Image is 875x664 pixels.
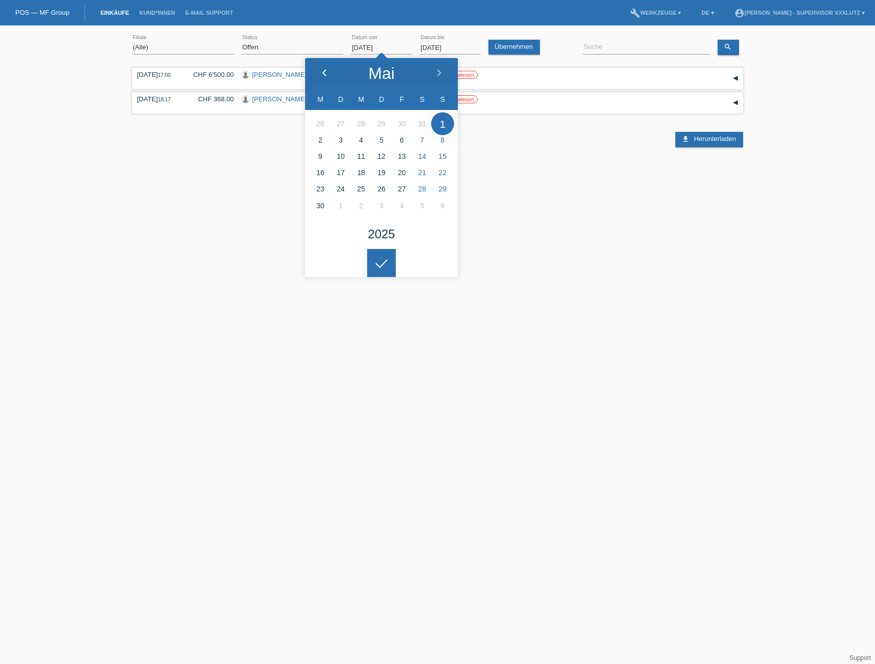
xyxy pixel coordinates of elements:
div: Mai [368,65,395,81]
span: Herunterladen [694,135,735,143]
div: 2025 [368,228,395,240]
a: buildWerkzeuge ▾ [625,10,687,16]
a: Übernehmen [488,40,540,54]
div: CHF 6'500.00 [185,71,234,78]
a: account_circle[PERSON_NAME] - Supervisor XXXLutz ▾ [729,10,870,16]
a: POS — MF Group [15,9,69,16]
i: build [630,8,640,18]
a: [PERSON_NAME] [252,95,307,103]
span: 17:00 [158,72,171,78]
div: auf-/zuklappen [728,95,743,110]
a: Kund*innen [134,10,180,16]
i: download [681,135,690,143]
a: download Herunterladen [675,132,743,147]
div: [DATE] [137,95,178,103]
a: Einkäufe [95,10,134,16]
div: [DATE] [137,71,178,78]
a: DE ▾ [696,10,719,16]
i: account_circle [734,8,745,18]
a: E-Mail Support [180,10,238,16]
div: auf-/zuklappen [728,71,743,86]
a: [PERSON_NAME] [252,71,307,78]
i: search [724,43,732,51]
a: search [718,40,739,55]
a: Support [850,654,871,661]
div: CHF 368.00 [185,95,234,103]
span: 18:17 [158,97,171,102]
